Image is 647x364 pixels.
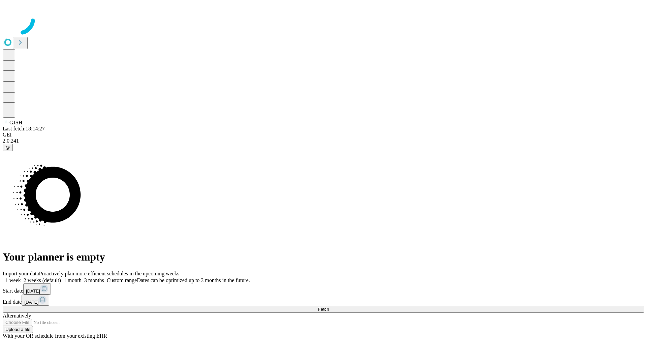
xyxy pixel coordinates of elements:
[3,326,33,333] button: Upload a file
[137,277,250,283] span: Dates can be optimized up to 3 months in the future.
[3,126,45,131] span: Last fetch: 18:14:27
[3,283,644,295] div: Start date
[5,277,21,283] span: 1 week
[24,300,38,305] span: [DATE]
[64,277,82,283] span: 1 month
[5,145,10,150] span: @
[3,144,13,151] button: @
[3,333,107,339] span: With your OR schedule from your existing EHR
[3,313,31,318] span: Alternatively
[3,132,644,138] div: GEI
[26,289,40,294] span: [DATE]
[24,277,61,283] span: 2 weeks (default)
[84,277,104,283] span: 3 months
[3,306,644,313] button: Fetch
[3,138,644,144] div: 2.0.241
[22,295,49,306] button: [DATE]
[3,251,644,263] h1: Your planner is empty
[107,277,137,283] span: Custom range
[318,307,329,312] span: Fetch
[3,271,39,276] span: Import your data
[3,295,644,306] div: End date
[23,283,51,295] button: [DATE]
[9,120,22,125] span: GJSH
[39,271,181,276] span: Proactively plan more efficient schedules in the upcoming weeks.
